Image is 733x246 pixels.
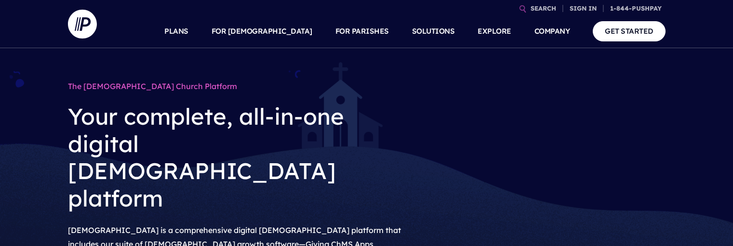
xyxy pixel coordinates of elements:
a: EXPLORE [478,14,511,48]
h1: The [DEMOGRAPHIC_DATA] Church Platform [68,77,410,95]
h2: Your complete, all-in-one digital [DEMOGRAPHIC_DATA] platform [68,95,410,220]
a: SOLUTIONS [412,14,455,48]
a: FOR PARISHES [335,14,389,48]
a: PLANS [164,14,188,48]
a: GET STARTED [593,21,666,41]
a: COMPANY [534,14,570,48]
a: FOR [DEMOGRAPHIC_DATA] [212,14,312,48]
